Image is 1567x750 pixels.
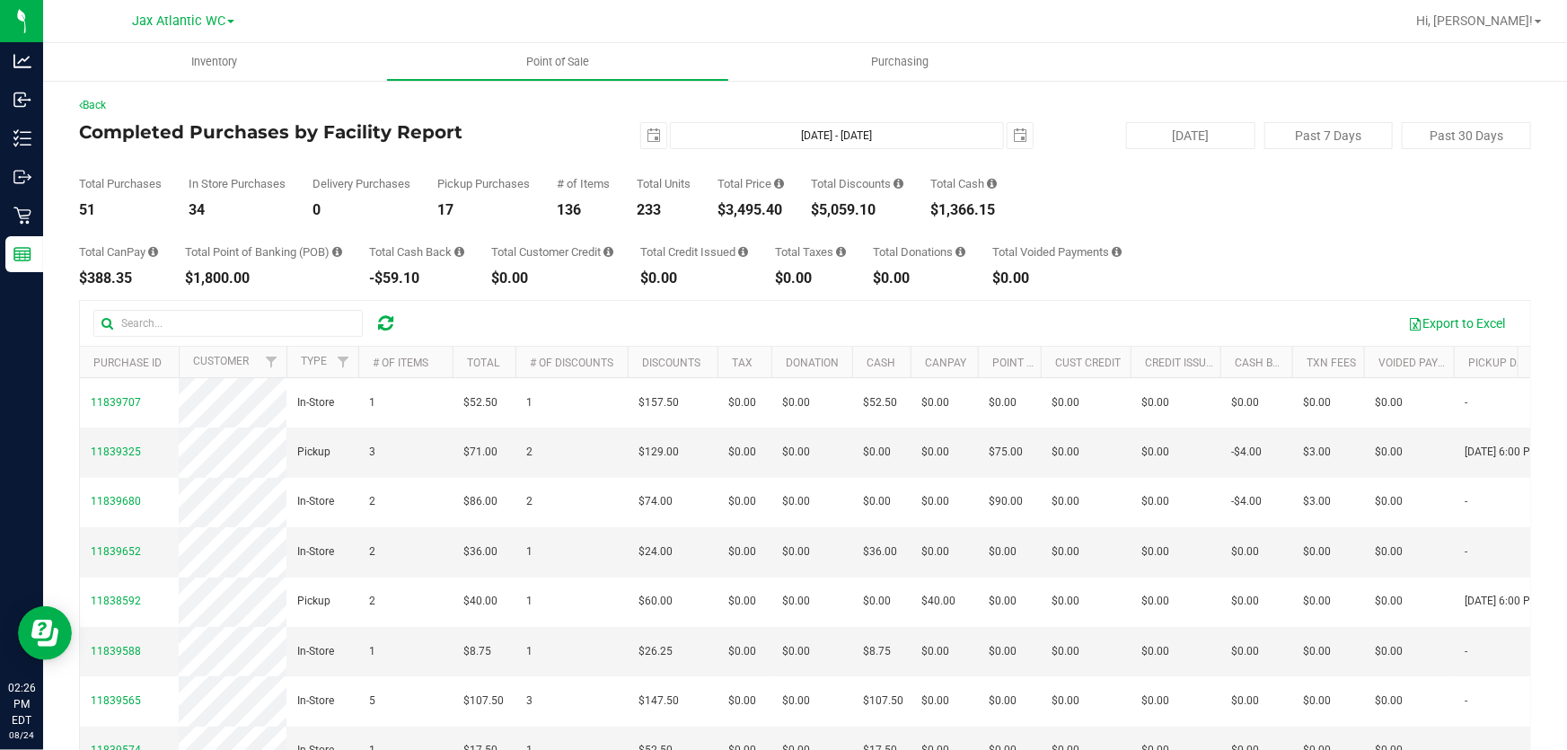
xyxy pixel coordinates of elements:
[185,271,342,286] div: $1,800.00
[1465,593,1562,610] span: [DATE] 6:00 PM EDT
[1375,693,1403,710] span: $0.00
[782,394,810,411] span: $0.00
[297,543,334,560] span: In-Store
[297,394,334,411] span: In-Store
[463,394,497,411] span: $52.50
[369,593,375,610] span: 2
[717,178,784,190] div: Total Price
[642,357,700,369] a: Discounts
[557,178,610,190] div: # of Items
[989,693,1017,710] span: $0.00
[297,643,334,660] span: In-Store
[1231,643,1259,660] span: $0.00
[185,246,342,258] div: Total Point of Banking (POB)
[502,54,613,70] span: Point of Sale
[1235,357,1294,369] a: Cash Back
[463,643,491,660] span: $8.75
[91,495,141,507] span: 11839680
[91,396,141,409] span: 11839707
[1307,357,1356,369] a: Txn Fees
[1465,543,1467,560] span: -
[930,203,997,217] div: $1,366.15
[921,693,949,710] span: $0.00
[894,178,903,190] i: Sum of the discount values applied to the all purchases in the date range.
[603,246,613,258] i: Sum of the successful, non-voided payments using account credit for all purchases in the date range.
[989,643,1017,660] span: $0.00
[1303,394,1331,411] span: $0.00
[1465,693,1467,710] span: -
[463,693,504,710] span: $107.50
[91,545,141,558] span: 11839652
[921,643,949,660] span: $0.00
[774,178,784,190] i: Sum of the total prices of all purchases in the date range.
[921,593,955,610] span: $40.00
[863,444,891,461] span: $0.00
[867,357,895,369] a: Cash
[167,54,261,70] span: Inventory
[775,271,846,286] div: $0.00
[992,271,1122,286] div: $0.00
[987,178,997,190] i: Sum of the successful, non-voided cash payment transactions for all purchases in the date range. ...
[1141,693,1169,710] span: $0.00
[1141,493,1169,510] span: $0.00
[811,178,903,190] div: Total Discounts
[1465,643,1467,660] span: -
[641,123,666,148] span: select
[79,246,158,258] div: Total CanPay
[637,178,691,190] div: Total Units
[863,643,891,660] span: $8.75
[992,357,1120,369] a: Point of Banking (POB)
[1465,444,1562,461] span: [DATE] 6:00 PM EDT
[728,394,756,411] span: $0.00
[369,394,375,411] span: 1
[728,593,756,610] span: $0.00
[989,493,1023,510] span: $90.00
[782,643,810,660] span: $0.00
[13,168,31,186] inline-svg: Outbound
[1465,394,1467,411] span: -
[1303,643,1331,660] span: $0.00
[369,444,375,461] span: 3
[989,394,1017,411] span: $0.00
[1378,357,1467,369] a: Voided Payment
[526,693,533,710] span: 3
[848,54,954,70] span: Purchasing
[930,178,997,190] div: Total Cash
[1231,593,1259,610] span: $0.00
[91,694,141,707] span: 11839565
[13,91,31,109] inline-svg: Inbound
[1052,693,1079,710] span: $0.00
[728,693,756,710] span: $0.00
[640,271,748,286] div: $0.00
[329,347,358,377] a: Filter
[1052,444,1079,461] span: $0.00
[1396,308,1517,339] button: Export to Excel
[728,543,756,560] span: $0.00
[782,444,810,461] span: $0.00
[79,99,106,111] a: Back
[463,444,497,461] span: $71.00
[463,593,497,610] span: $40.00
[989,593,1017,610] span: $0.00
[1402,122,1531,149] button: Past 30 Days
[91,645,141,657] span: 11839588
[873,271,965,286] div: $0.00
[1375,643,1403,660] span: $0.00
[728,643,756,660] span: $0.00
[491,271,613,286] div: $0.00
[1126,122,1255,149] button: [DATE]
[1264,122,1394,149] button: Past 7 Days
[8,680,35,728] p: 02:26 PM EDT
[1141,543,1169,560] span: $0.00
[313,178,410,190] div: Delivery Purchases
[557,203,610,217] div: 136
[1141,394,1169,411] span: $0.00
[79,271,158,286] div: $388.35
[786,357,839,369] a: Donation
[467,357,499,369] a: Total
[1052,643,1079,660] span: $0.00
[91,595,141,607] span: 11838592
[638,543,673,560] span: $24.00
[13,52,31,70] inline-svg: Analytics
[491,246,613,258] div: Total Customer Credit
